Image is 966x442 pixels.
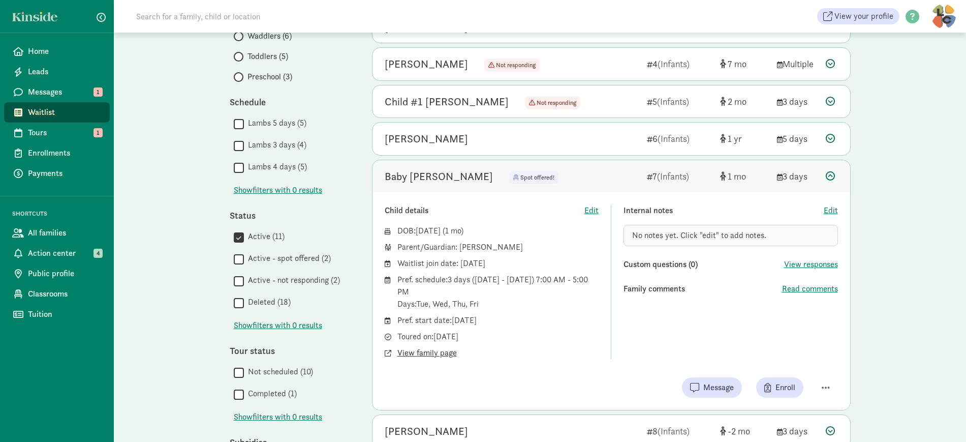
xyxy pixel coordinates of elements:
span: (Infants) [658,425,690,437]
button: Edit [584,204,599,217]
span: Toddlers (5) [247,50,288,63]
a: Waitlist [4,102,110,123]
a: Messages 1 [4,82,110,102]
div: [object Object] [720,95,769,108]
a: Public profile [4,263,110,284]
div: Pref. start date: [DATE] [397,314,599,327]
span: Tuition [28,308,102,320]
span: 1 [728,170,746,182]
span: (Infants) [657,170,689,182]
input: Search for a family, child or location [130,6,415,26]
a: Action center 4 [4,243,110,263]
button: Edit [824,204,838,217]
label: Active (11) [244,230,285,243]
label: Lambs 4 days (5) [244,161,307,173]
span: Messages [28,86,102,98]
div: 4 [647,57,712,71]
span: Not responding [537,99,576,107]
label: Deleted (18) [244,296,291,308]
div: [object Object] [720,424,769,438]
div: Toured on: [DATE] [397,331,599,343]
span: 7 [728,58,746,70]
span: (Infants) [657,96,689,107]
button: Showfilters with 0 results [234,319,322,332]
span: Waddlers (6) [247,30,292,42]
div: DOB: ( ) [397,225,599,237]
span: 1 [728,133,742,144]
iframe: Chat Widget [915,393,966,442]
div: Baby Doherty [385,168,493,185]
div: 3 days [777,95,818,108]
span: -2 [728,425,750,437]
button: Message [682,377,742,398]
div: Custom questions (0) [624,258,784,271]
span: Not responding [496,61,536,69]
div: 3 days [777,424,818,438]
div: [object Object] [720,132,769,145]
span: View your profile [834,10,893,22]
a: Home [4,41,110,62]
div: Child details [385,204,585,217]
div: Luca Jindra [385,131,468,147]
span: Leads [28,66,102,78]
span: Classrooms [28,288,102,300]
span: (Infants) [658,133,690,144]
span: 4 [94,249,103,258]
span: Show filters with 0 results [234,319,322,332]
div: 7 [647,169,712,183]
div: Child #1 Jansen [385,94,509,110]
a: Payments [4,163,110,184]
span: Enroll [775,381,795,394]
span: Action center [28,247,102,259]
span: Read comments [782,283,838,295]
div: [object Object] [720,169,769,183]
div: Multiple [777,57,818,71]
span: Show filters with 0 results [234,184,322,196]
a: Tours 1 [4,123,110,143]
span: Waitlist [28,106,102,119]
span: No notes yet. Click "edit" to add notes. [632,230,766,241]
span: All families [28,227,102,239]
span: Show filters with 0 results [234,411,322,423]
div: 5 days [777,132,818,145]
a: Leads [4,62,110,82]
button: Showfilters with 0 results [234,411,322,423]
span: Not responding [525,96,580,109]
label: Completed (1) [244,388,297,400]
div: Status [230,209,352,222]
button: Enroll [756,377,803,398]
span: 1 [94,87,103,97]
span: Home [28,45,102,57]
span: Enrollments [28,147,102,159]
span: Spot offered! [509,171,558,184]
span: Public profile [28,268,102,280]
span: 1 [445,225,461,236]
span: 2 [728,96,746,107]
div: Tour status [230,344,352,358]
span: Message [703,381,734,394]
label: Not scheduled (10) [244,366,313,378]
div: Pref. schedule: 3 days ([DATE] - [DATE]) 7:00 AM - 5:00 PM Days: Tue, Wed, Thu, Fri [397,274,599,310]
span: Preschool (3) [247,71,292,83]
button: View family page [397,347,457,359]
div: Sage Wiegel [385,423,468,439]
label: Active - spot offered (2) [244,252,331,264]
div: Parent/Guardian: [PERSON_NAME] [397,241,599,253]
span: Payments [28,167,102,180]
a: Enrollments [4,143,110,163]
span: Tours [28,127,102,139]
a: View your profile [817,8,899,24]
button: Showfilters with 0 results [234,184,322,196]
div: Leo Pei [385,56,468,72]
button: View responses [784,258,838,271]
label: Lambs 5 days (5) [244,117,306,129]
span: [DATE] [416,225,441,236]
div: Waitlist join date: [DATE] [397,257,599,270]
div: 8 [647,424,712,438]
div: 5 [647,95,712,108]
div: Schedule [230,95,352,109]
